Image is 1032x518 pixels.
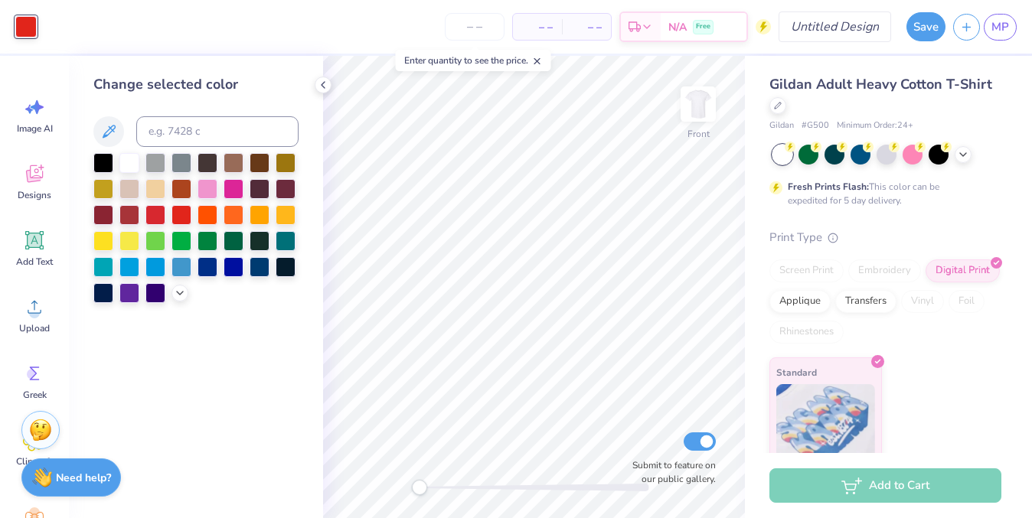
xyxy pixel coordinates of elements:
span: Minimum Order: 24 + [837,119,913,132]
strong: Need help? [56,471,111,485]
span: Greek [23,389,47,401]
div: Front [687,127,710,141]
div: Transfers [835,290,896,313]
span: N/A [668,19,687,35]
input: Untitled Design [779,11,891,42]
button: Save [906,12,945,41]
div: Print Type [769,229,1001,246]
div: This color can be expedited for 5 day delivery. [788,180,976,207]
span: – – [571,19,602,35]
span: Image AI [17,122,53,135]
a: MP [984,14,1017,41]
label: Submit to feature on our public gallery. [624,458,716,486]
span: – – [522,19,553,35]
span: Clipart & logos [9,455,60,480]
div: Embroidery [848,259,921,282]
div: Accessibility label [412,480,427,495]
div: Enter quantity to see the price. [396,50,551,71]
div: Applique [769,290,831,313]
span: Designs [18,189,51,201]
span: Gildan Adult Heavy Cotton T-Shirt [769,75,992,93]
strong: Fresh Prints Flash: [788,181,869,193]
input: – – [445,13,505,41]
span: Add Text [16,256,53,268]
div: Vinyl [901,290,944,313]
div: Rhinestones [769,321,844,344]
span: # G500 [802,119,829,132]
div: Digital Print [926,259,1000,282]
span: Standard [776,364,817,380]
div: Screen Print [769,259,844,282]
input: e.g. 7428 c [136,116,299,147]
span: Gildan [769,119,794,132]
span: Upload [19,322,50,334]
div: Change selected color [93,74,299,95]
img: Front [683,89,714,119]
span: MP [991,18,1009,36]
img: Standard [776,384,875,461]
span: Free [696,21,710,32]
div: Foil [949,290,985,313]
